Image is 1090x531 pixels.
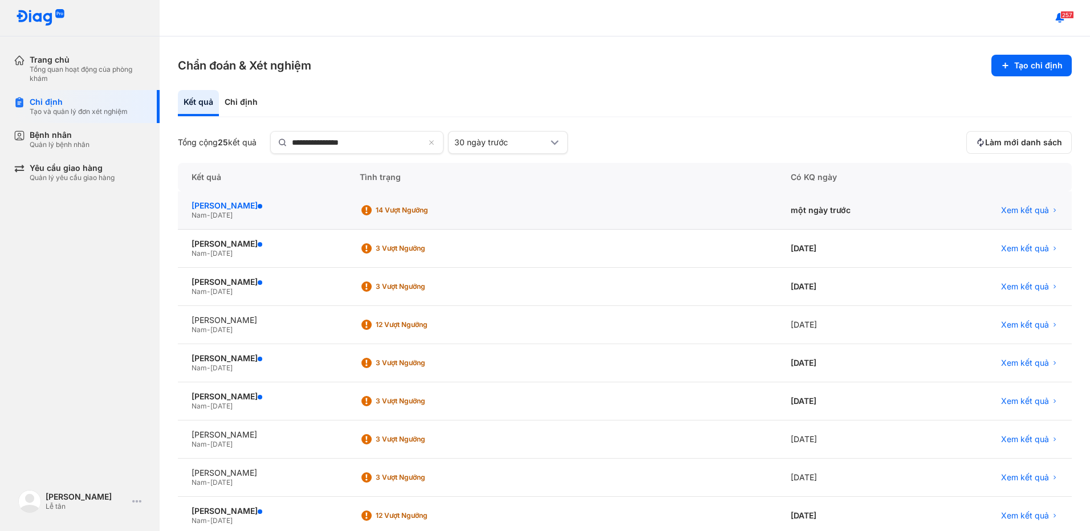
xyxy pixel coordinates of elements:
[777,459,927,497] div: [DATE]
[207,402,210,410] span: -
[454,137,548,148] div: 30 ngày trước
[178,90,219,116] div: Kết quả
[1001,320,1049,330] span: Xem kết quả
[192,391,332,402] div: [PERSON_NAME]
[207,249,210,258] span: -
[207,211,210,219] span: -
[210,440,233,448] span: [DATE]
[210,249,233,258] span: [DATE]
[777,382,927,420] div: [DATE]
[207,363,210,372] span: -
[777,306,927,344] div: [DATE]
[210,287,233,296] span: [DATE]
[376,358,467,367] div: 3 Vượt ngưỡng
[777,268,927,306] div: [DATE]
[30,107,128,116] div: Tạo và quản lý đơn xét nghiệm
[192,506,332,516] div: [PERSON_NAME]
[1001,243,1049,254] span: Xem kết quả
[30,130,90,140] div: Bệnh nhân
[192,402,207,410] span: Nam
[376,435,467,444] div: 3 Vượt ngưỡng
[1001,281,1049,292] span: Xem kết quả
[178,137,257,148] div: Tổng cộng kết quả
[210,211,233,219] span: [DATE]
[207,478,210,487] span: -
[207,440,210,448] span: -
[192,249,207,258] span: Nam
[192,363,207,372] span: Nam
[30,173,115,182] div: Quản lý yêu cầu giao hàng
[346,163,777,191] div: Tình trạng
[192,211,207,219] span: Nam
[46,502,128,511] div: Lễ tân
[376,473,467,482] div: 3 Vượt ngưỡng
[178,58,311,73] h3: Chẩn đoán & Xét nghiệm
[991,55,1072,76] button: Tạo chỉ định
[376,511,467,520] div: 12 Vượt ngưỡng
[192,478,207,487] span: Nam
[192,287,207,296] span: Nam
[192,468,332,478] div: [PERSON_NAME]
[777,163,927,191] div: Có KQ ngày
[30,65,146,83] div: Tổng quan hoạt động của phòng khám
[1001,510,1049,521] span: Xem kết quả
[210,363,233,372] span: [DATE]
[192,440,207,448] span: Nam
[777,191,927,230] div: một ngày trước
[192,430,332,440] div: [PERSON_NAME]
[30,163,115,173] div: Yêu cầu giao hàng
[1001,205,1049,215] span: Xem kết quả
[16,9,65,27] img: logo
[178,163,346,191] div: Kết quả
[219,90,263,116] div: Chỉ định
[192,353,332,363] div: [PERSON_NAME]
[207,516,210,525] span: -
[18,490,41,513] img: logo
[1001,358,1049,368] span: Xem kết quả
[192,315,332,325] div: [PERSON_NAME]
[192,201,332,211] div: [PERSON_NAME]
[210,478,233,487] span: [DATE]
[985,137,1062,148] span: Làm mới danh sách
[376,206,467,215] div: 14 Vượt ngưỡng
[966,131,1072,154] button: Làm mới danh sách
[210,325,233,334] span: [DATE]
[30,55,146,65] div: Trang chủ
[376,244,467,253] div: 3 Vượt ngưỡng
[192,239,332,249] div: [PERSON_NAME]
[1001,434,1049,444] span: Xem kết quả
[1060,11,1074,19] span: 257
[376,320,467,329] div: 12 Vượt ngưỡng
[376,282,467,291] div: 3 Vượt ngưỡng
[192,325,207,334] span: Nam
[218,137,228,147] span: 25
[210,516,233,525] span: [DATE]
[1001,396,1049,406] span: Xem kết quả
[30,140,90,149] div: Quản lý bệnh nhân
[30,97,128,107] div: Chỉ định
[192,516,207,525] span: Nam
[1001,472,1049,483] span: Xem kết quả
[210,402,233,410] span: [DATE]
[192,277,332,287] div: [PERSON_NAME]
[46,492,128,502] div: [PERSON_NAME]
[777,344,927,382] div: [DATE]
[207,287,210,296] span: -
[777,420,927,459] div: [DATE]
[777,230,927,268] div: [DATE]
[376,397,467,406] div: 3 Vượt ngưỡng
[207,325,210,334] span: -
